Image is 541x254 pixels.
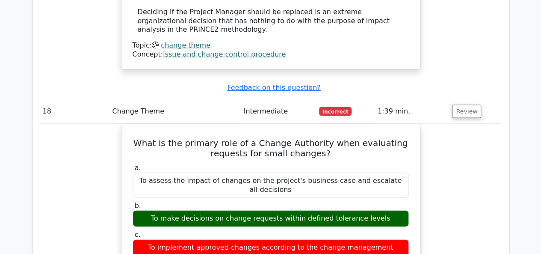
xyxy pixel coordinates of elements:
a: change theme [161,41,210,49]
div: To make decisions on change requests within defined tolerance levels [133,210,409,227]
td: 1:39 min. [374,99,449,124]
span: a. [135,164,141,172]
span: Incorrect [319,107,352,116]
td: 18 [39,99,109,124]
span: b. [135,201,141,209]
button: Review [452,105,481,118]
div: Topic: [133,41,409,50]
a: issue and change control procedure [163,50,286,58]
div: Concept: [133,50,409,59]
span: c. [135,230,141,239]
td: Intermediate [240,99,316,124]
h5: What is the primary role of a Change Authority when evaluating requests for small changes? [132,138,410,158]
div: To assess the impact of changes on the project's business case and escalate all decisions [133,173,409,198]
td: Change Theme [109,99,240,124]
a: Feedback on this question? [227,84,320,92]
